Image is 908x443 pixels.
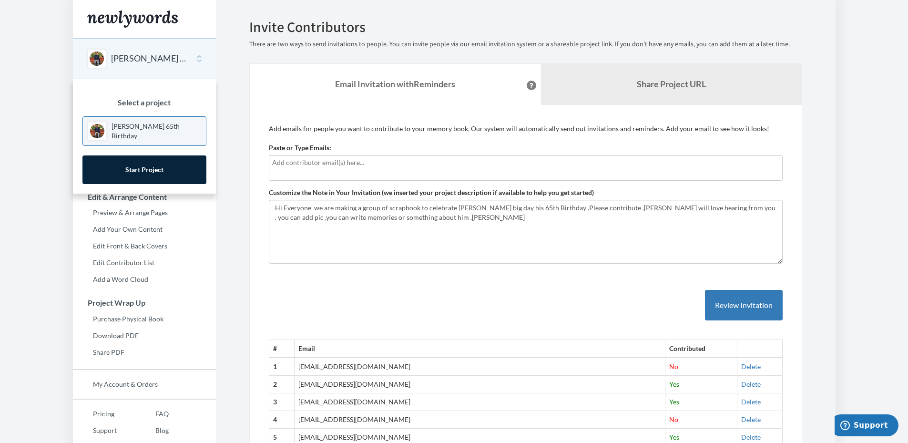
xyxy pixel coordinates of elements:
[112,122,201,141] p: [PERSON_NAME] 65th Birthday
[249,40,802,49] p: There are two ways to send invitations to people. You can invite people via our email invitation ...
[269,393,295,411] th: 3
[82,155,206,184] a: Start Project
[741,380,761,388] a: Delete
[295,411,665,429] td: [EMAIL_ADDRESS][DOMAIN_NAME]
[73,377,216,391] a: My Account & Orders
[669,415,678,423] span: No
[669,433,679,441] span: Yes
[269,376,295,393] th: 2
[295,358,665,375] td: [EMAIL_ADDRESS][DOMAIN_NAME]
[669,362,678,371] span: No
[269,358,295,375] th: 1
[135,423,169,438] a: Blog
[669,398,679,406] span: Yes
[295,393,665,411] td: [EMAIL_ADDRESS][DOMAIN_NAME]
[272,157,779,168] input: Add contributor email(s) here...
[269,188,594,197] label: Customize the Note in Your Invitation (we inserted your project description if available to help ...
[269,143,331,153] label: Paste or Type Emails:
[295,376,665,393] td: [EMAIL_ADDRESS][DOMAIN_NAME]
[269,340,295,358] th: #
[73,272,216,287] a: Add a Word Cloud
[73,206,216,220] a: Preview & Arrange Pages
[637,79,706,89] b: Share Project URL
[335,79,455,89] strong: Email Invitation with Reminders
[835,414,898,438] iframe: Opens a widget where you can chat to one of our agents
[73,407,135,421] a: Pricing
[705,290,783,321] button: Review Invitation
[295,340,665,358] th: Email
[73,193,216,201] h3: Edit & Arrange Content
[73,299,216,307] h3: Project Wrap Up
[73,345,216,360] a: Share PDF
[741,398,761,406] a: Delete
[269,200,783,264] textarea: Hi Everyone we are making a group of scrapbook to celebrate [PERSON_NAME] big day his 65th Birthd...
[741,433,761,441] a: Delete
[135,407,169,421] a: FAQ
[665,340,737,358] th: Contributed
[669,380,679,388] span: Yes
[741,415,761,423] a: Delete
[82,116,206,146] a: [PERSON_NAME] 65th Birthday
[73,329,216,343] a: Download PDF
[111,52,188,65] button: [PERSON_NAME] 65th Birthday
[269,124,783,134] p: Add emails for people you want to contribute to your memory book. Our system will automatically s...
[73,312,216,326] a: Purchase Physical Book
[249,19,802,35] h2: Invite Contributors
[73,256,216,270] a: Edit Contributor List
[741,362,761,371] a: Delete
[269,411,295,429] th: 4
[87,10,178,28] img: Newlywords logo
[82,98,206,107] h3: Select a project
[73,239,216,253] a: Edit Front & Back Covers
[73,423,135,438] a: Support
[73,222,216,237] a: Add Your Own Content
